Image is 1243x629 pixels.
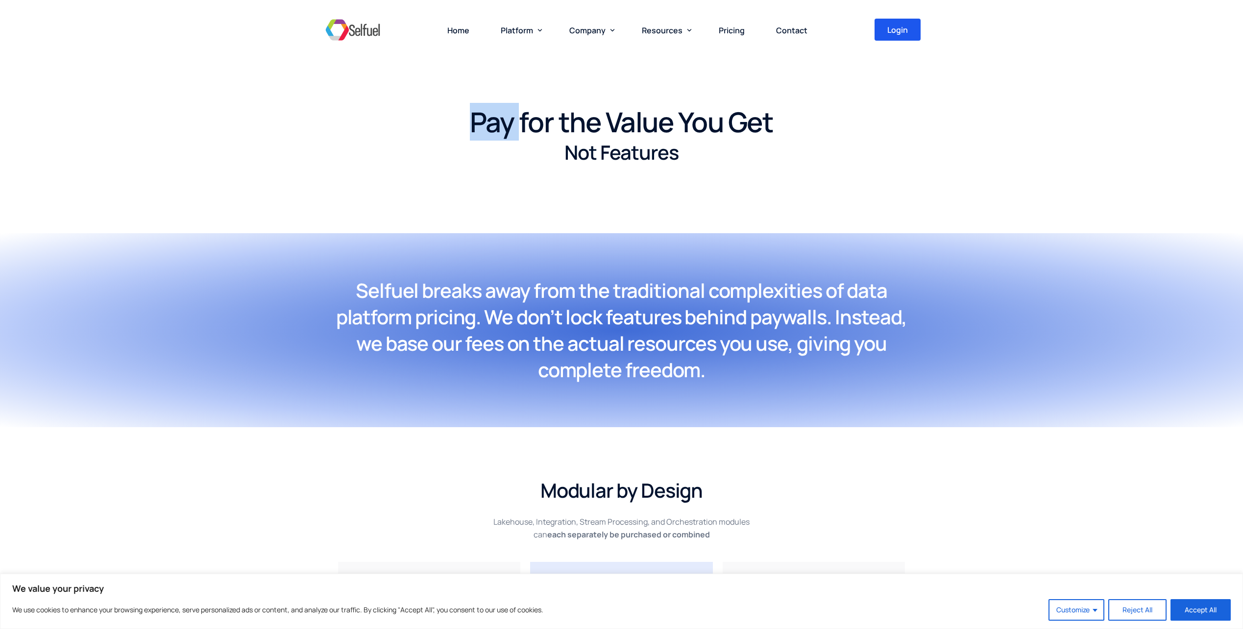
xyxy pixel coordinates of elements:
p: We use cookies to enhance your browsing experience, serve personalized ads or content, and analyz... [12,604,543,616]
h2: Modular by Design [318,477,926,504]
a: Login [875,19,921,41]
span: Contact [776,25,807,36]
img: Selfuel - Democratizing Innovation [323,15,383,45]
p: We value your privacy [12,582,1231,594]
strong: each separately be purchased or combined [547,529,710,540]
h2: Selfuel breaks away from the traditional complexities of data platform pricing. We don’t lock fea... [323,277,921,383]
span: Pricing [719,25,745,36]
span: Home [447,25,469,36]
p: Lakehouse, Integration, Stream Processing, and Orchestration modules can [487,515,756,541]
span: Login [887,26,908,34]
span: Platform [501,25,533,36]
h1: Pay for the Value You Get [323,105,921,139]
iframe: Chat Widget [1080,523,1243,629]
span: Resources [642,25,682,36]
span: Company [569,25,606,36]
h2: Not Features [323,139,921,166]
button: Customize [1048,599,1104,621]
div: Sohbet Aracı [1080,523,1243,629]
